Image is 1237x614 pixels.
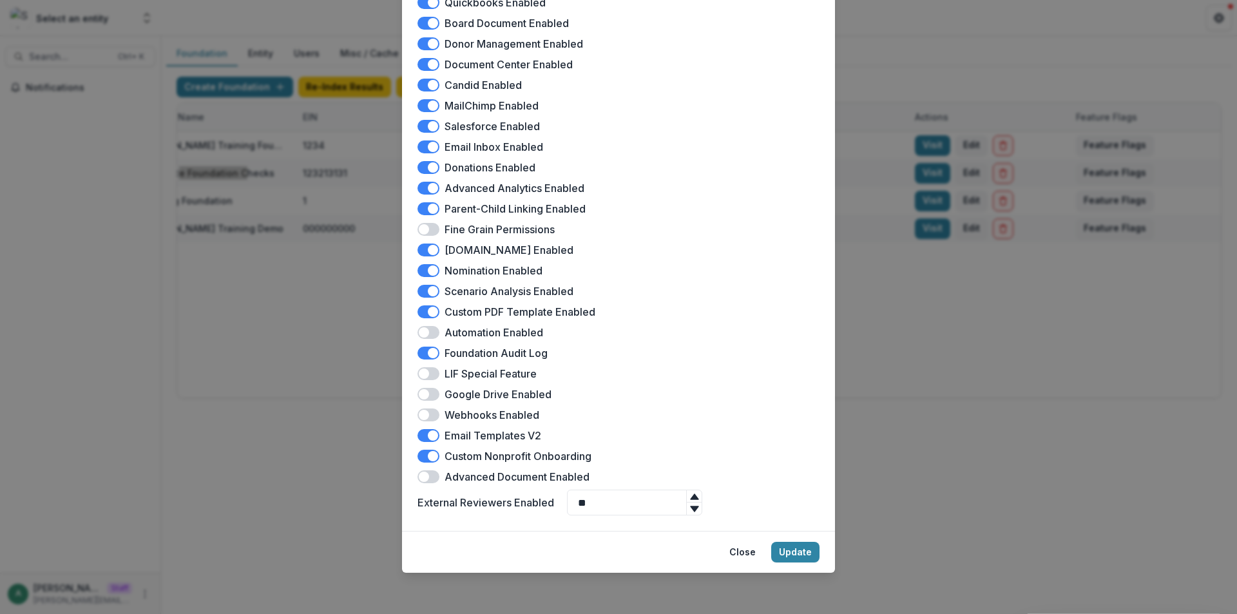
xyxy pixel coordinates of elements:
label: Foundation Audit Log [445,345,548,361]
button: Close [722,542,763,562]
label: Salesforce Enabled [445,119,540,134]
label: Scenario Analysis Enabled [445,283,573,299]
label: Fine Grain Permissions [445,222,555,237]
label: Email Inbox Enabled [445,139,543,155]
label: Advanced Document Enabled [445,469,590,484]
button: Update [771,542,820,562]
label: Automation Enabled [445,325,543,340]
label: Custom Nonprofit Onboarding [445,448,591,464]
label: [DOMAIN_NAME] Enabled [445,242,573,258]
label: Document Center Enabled [445,57,573,72]
label: MailChimp Enabled [445,98,539,113]
label: Advanced Analytics Enabled [445,180,584,196]
label: Custom PDF Template Enabled [445,304,595,320]
label: Email Templates V2 [445,428,541,443]
label: Donations Enabled [445,160,535,175]
label: Board Document Enabled [445,15,569,31]
label: Parent-Child Linking Enabled [445,201,586,216]
label: Google Drive Enabled [445,387,551,402]
label: Webhooks Enabled [445,407,539,423]
label: Donor Management Enabled [445,36,583,52]
label: Candid Enabled [445,77,522,93]
label: LIF Special Feature [445,366,537,381]
label: External Reviewers Enabled [417,495,554,510]
label: Nomination Enabled [445,263,542,278]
